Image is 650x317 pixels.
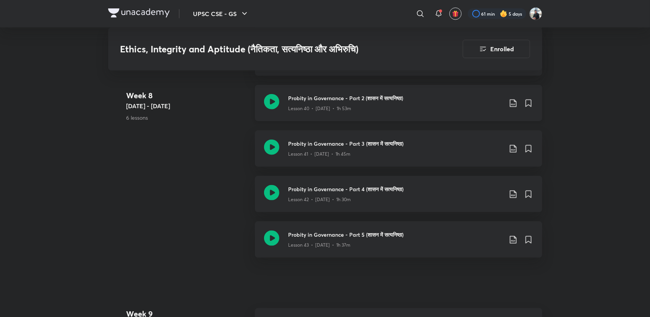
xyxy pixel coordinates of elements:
[108,8,170,18] img: Company Logo
[289,151,351,158] p: Lesson 41 • [DATE] • 1h 45m
[289,140,502,148] h3: Probity in Governance - Part 3 (शासन में सत्यनिष्ठा)
[529,7,542,20] img: RS PM
[120,44,420,55] h3: Ethics, Integrity and Aptitude (नैतिकता, सत्यनिष्ठा और अभिरुचि)
[289,231,502,239] h3: Probity in Governance - Part 5 (शासन में सत्यनिष्ठा)
[289,105,352,112] p: Lesson 40 • [DATE] • 1h 53m
[449,8,462,20] button: avatar
[126,90,249,101] h4: Week 8
[255,130,542,176] a: Probity in Governance - Part 3 (शासन में सत्यनिष्ठा)Lesson 41 • [DATE] • 1h 45m
[452,10,459,17] img: avatar
[255,85,542,130] a: Probity in Governance - Part 2 (शासन में सत्यनिष्ठा)Lesson 40 • [DATE] • 1h 53m
[289,185,502,193] h3: Probity in Governance - Part 4 (शासन में सत्यनिष्ठा)
[189,6,254,21] button: UPSC CSE - GS
[126,101,249,111] h5: [DATE] - [DATE]
[255,221,542,267] a: Probity in Governance - Part 5 (शासन में सत्यनिष्ठा)Lesson 43 • [DATE] • 1h 37m
[289,94,502,102] h3: Probity in Governance - Part 2 (शासन में सत्यनिष्ठा)
[289,242,351,249] p: Lesson 43 • [DATE] • 1h 37m
[289,196,351,203] p: Lesson 42 • [DATE] • 1h 30m
[463,40,530,58] button: Enrolled
[126,114,249,122] p: 6 lessons
[500,10,507,18] img: streak
[255,176,542,221] a: Probity in Governance - Part 4 (शासन में सत्यनिष्ठा)Lesson 42 • [DATE] • 1h 30m
[108,8,170,20] a: Company Logo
